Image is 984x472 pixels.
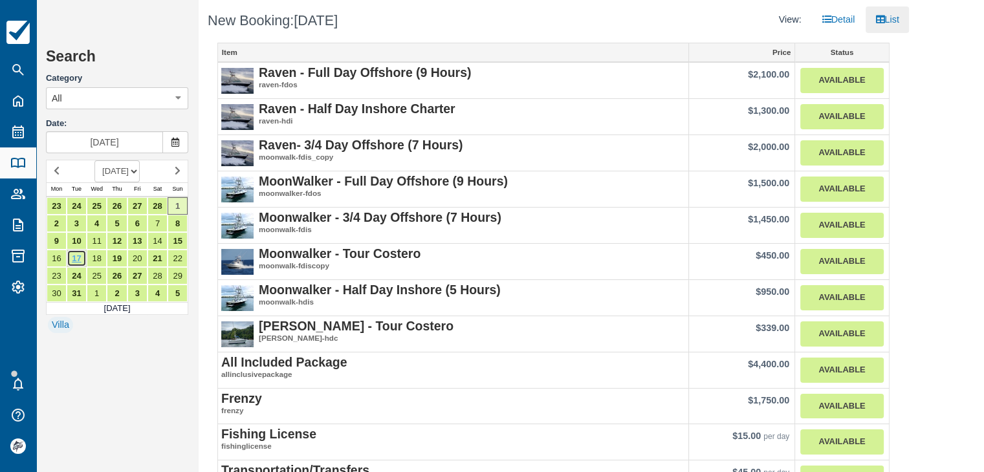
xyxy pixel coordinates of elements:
img: S5-1 [221,211,254,243]
strong: [PERSON_NAME] - Tour Costero [259,319,454,333]
a: 2 [47,215,67,232]
a: List [866,6,908,33]
a: [PERSON_NAME] - Tour Costero[PERSON_NAME]-hdc [221,319,685,344]
a: 10 [67,232,87,250]
strong: $2,100.00 [748,69,789,80]
a: Status [795,43,889,61]
a: 1 [87,284,107,302]
a: 24 [67,267,87,284]
span: $15.00 [732,431,761,441]
li: View: [769,6,811,33]
label: Category [46,72,188,85]
a: 27 [127,267,148,284]
strong: MoonWalker - Full Day Offshore (9 Hours) [259,174,508,188]
strong: $1,750.00 [748,395,789,405]
a: Raven - Full Day Offshore (9 Hours)raven-fdos [221,66,685,91]
a: Moonwalker - Tour Costeromoonwalk-fdiscopy [221,247,685,272]
h1: New Booking: [208,13,543,28]
a: 27 [127,197,148,215]
a: Price [689,43,794,61]
a: 22 [168,250,188,267]
img: S62-1 [221,138,254,171]
img: avatar [10,438,26,454]
a: Detail [813,6,865,33]
em: moonwalk-fdis_copy [221,152,685,163]
a: 29 [168,267,188,284]
em: [PERSON_NAME]-hdc [221,333,685,344]
a: 23 [47,267,67,284]
a: 30 [47,284,67,302]
a: 26 [107,197,127,215]
a: 6 [127,215,148,232]
a: 4 [87,215,107,232]
a: Available [800,321,884,347]
a: 20 [127,250,148,267]
td: [DATE] [47,302,188,315]
a: 23 [47,197,67,215]
th: Tue [67,182,87,197]
a: Moonwalker - 3/4 Day Offshore (7 Hours)moonwalk-fdis [221,211,685,235]
a: 24 [67,197,87,215]
a: 15 [168,232,188,250]
strong: Raven- 3/4 Day Offshore (7 Hours) [259,138,463,152]
a: Available [800,104,884,129]
strong: $1,500.00 [748,178,789,188]
strong: Fishing License [221,427,316,441]
a: 2 [107,284,127,302]
a: Available [800,68,884,93]
a: 5 [107,215,127,232]
a: Available [800,249,884,274]
a: 8 [168,215,188,232]
strong: $1,450.00 [748,214,789,224]
em: moonwalker-fdos [221,188,685,199]
label: Date: [46,118,188,130]
strong: $2,000.00 [748,142,789,152]
a: 25 [87,267,107,284]
strong: $339.00 [756,323,789,333]
a: Available [800,177,884,202]
strong: Raven - Full Day Offshore (9 Hours) [259,65,471,80]
a: Fishing Licensefishinglicense [221,427,685,452]
a: 18 [87,250,107,267]
strong: $1,300.00 [748,105,789,116]
a: 28 [148,267,168,284]
a: 3 [127,284,148,302]
th: Sat [148,182,168,197]
th: Sun [168,182,188,197]
a: Raven - Half Day Inshore Charterraven-hdi [221,102,685,127]
em: moonwalk-fdiscopy [221,261,685,272]
a: 25 [87,197,107,215]
img: S60-1 [221,247,254,279]
a: 11 [87,232,107,250]
a: 16 [47,250,67,267]
a: Villa [48,317,73,333]
a: Available [800,358,884,383]
em: allinclusivepackage [221,369,685,380]
em: raven-hdi [221,116,685,127]
strong: Moonwalker - Tour Costero [259,246,421,261]
a: Available [800,285,884,310]
th: Fri [127,182,148,197]
em: per day [763,432,789,441]
a: 19 [107,250,127,267]
a: Frenzyfrenzy [221,392,685,416]
strong: $950.00 [756,286,789,297]
span: $4,400.00 [748,359,789,369]
a: 28 [148,197,168,215]
a: 9 [47,232,67,250]
a: Available [800,213,884,238]
img: S61-1 [221,319,254,352]
strong: Frenzy [221,391,262,405]
a: 12 [107,232,127,250]
strong: Moonwalker - 3/4 Day Offshore (7 Hours) [259,210,501,224]
a: 13 [127,232,148,250]
h2: Search [46,48,188,72]
a: All Included Packageallinclusivepackage [221,356,685,380]
strong: Raven - Half Day Inshore Charter [259,102,455,116]
em: frenzy [221,405,685,416]
a: 14 [148,232,168,250]
img: S24-1 [221,102,254,134]
a: 31 [67,284,87,302]
a: Available [800,140,884,166]
span: All [52,92,62,105]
